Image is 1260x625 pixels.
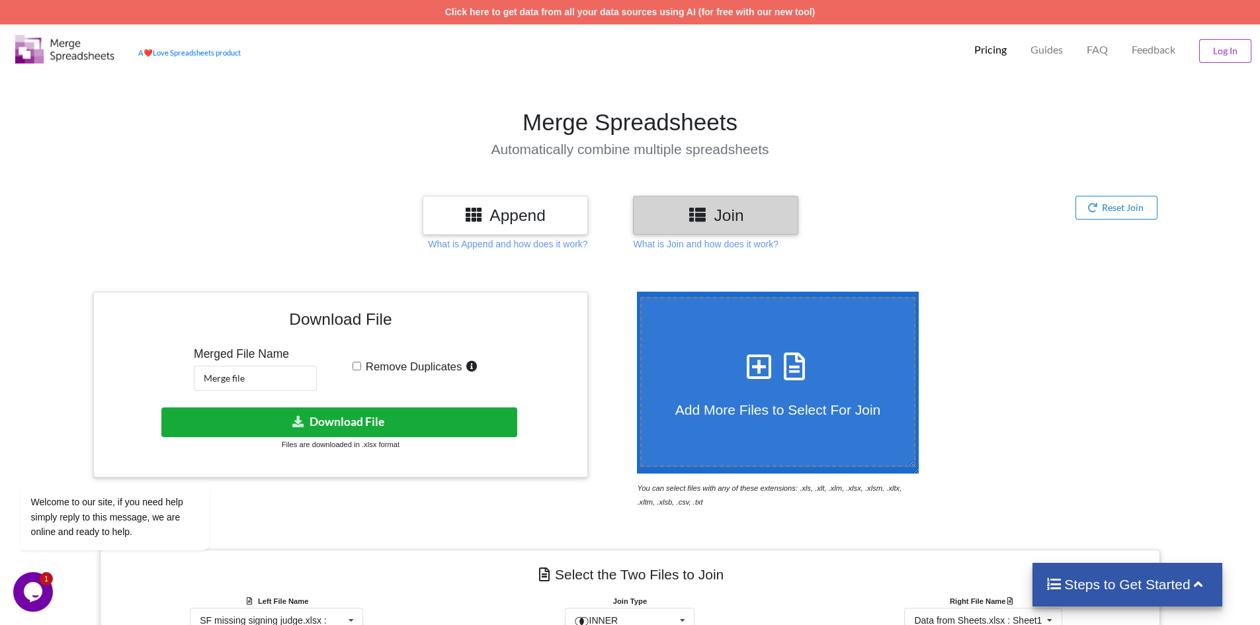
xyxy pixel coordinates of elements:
[445,7,816,17] a: Click here to get data from all your data sources using AI (for free with our new tool)
[258,597,308,605] b: Left File Name
[637,484,902,506] i: You can select files with any of these extensions: .xls, .xlt, .xlm, .xlsx, .xlsm, .xltx, .xltm, ...
[914,616,1042,625] div: Data from Sheets.xlsx : Sheet1
[613,597,647,605] b: Join Type
[1030,43,1063,57] p: Guides
[1087,43,1108,57] p: FAQ
[161,407,517,437] button: Download File
[633,237,778,251] p: What is Join and how does it work?
[428,237,587,251] p: What is Append and how does it work?
[1075,196,1158,220] button: Reset Join
[1132,44,1175,55] span: Feedback
[138,48,241,57] a: AheartLove Spreadsheets product
[144,48,153,57] span: heart
[110,560,1150,589] h4: Select the Two Files to Join
[1046,576,1209,593] h4: Steps to Get Started
[15,35,114,63] img: Logo.png
[103,302,577,342] h3: Download File
[1199,39,1251,63] button: Log In
[361,360,462,373] span: Remove Duplicates
[433,206,578,225] h3: Append
[13,572,56,612] iframe: chat widget
[194,366,317,391] input: Enter File Name
[13,364,251,565] iframe: chat widget
[282,440,399,448] small: Files are downloaded in .xlsx format
[950,597,1017,605] b: Right File Name
[974,43,1007,57] p: Pricing
[194,347,317,361] h5: Merged File Name
[675,402,880,417] span: Add More Files to Select For Join
[643,206,788,225] h3: Join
